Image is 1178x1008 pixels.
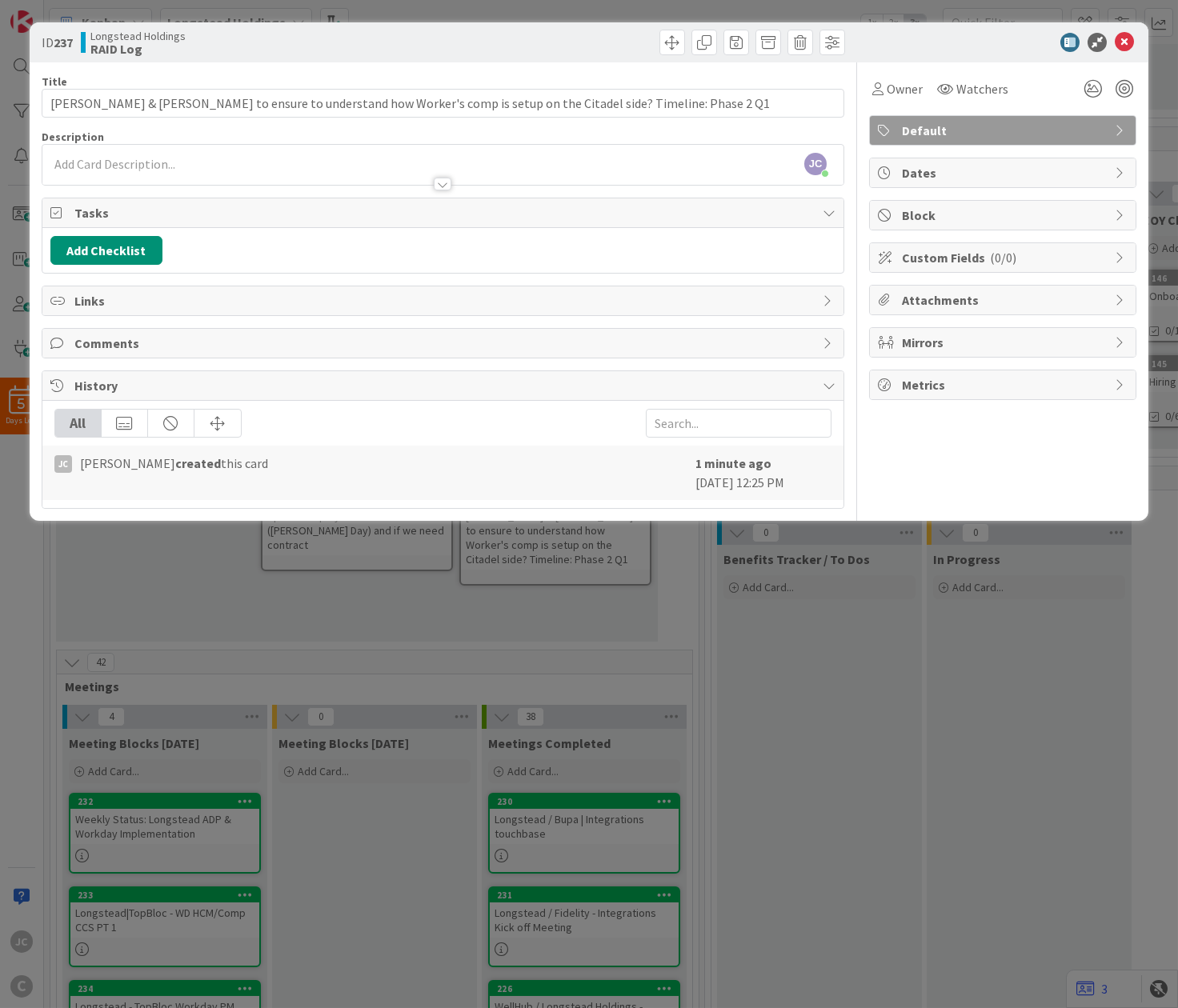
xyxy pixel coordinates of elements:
b: 1 minute ago [695,455,771,471]
span: Description [42,130,104,144]
span: JC [804,153,827,175]
span: Default [902,121,1107,140]
span: Longstead Holdings [90,30,186,42]
span: Watchers [956,79,1008,98]
div: All [55,410,102,437]
span: [PERSON_NAME] this card [80,454,268,473]
span: History [74,376,815,395]
span: Metrics [902,375,1107,394]
span: Owner [887,79,923,98]
span: Dates [902,163,1107,182]
input: type card name here... [42,89,844,118]
span: ID [42,33,73,52]
b: created [175,455,221,471]
b: 237 [54,34,73,50]
span: ( 0/0 ) [990,250,1016,266]
b: RAID Log [90,42,186,55]
div: JC [54,455,72,473]
label: Title [42,74,67,89]
span: Custom Fields [902,248,1107,267]
button: Add Checklist [50,236,162,265]
span: Tasks [74,203,815,222]
span: Links [74,291,815,310]
span: Block [902,206,1107,225]
span: Mirrors [902,333,1107,352]
span: Comments [74,334,815,353]
div: [DATE] 12:25 PM [695,454,831,492]
span: Attachments [902,290,1107,310]
input: Search... [646,409,831,438]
